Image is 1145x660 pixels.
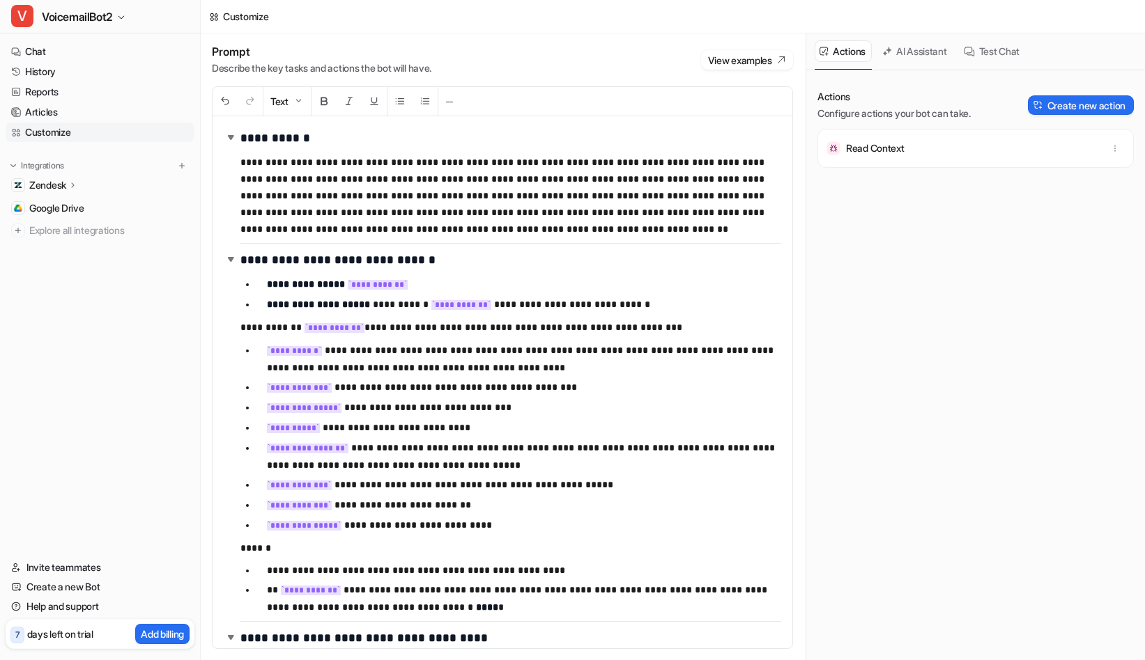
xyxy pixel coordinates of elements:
img: Read Context icon [827,141,840,155]
button: Redo [238,87,263,116]
a: Explore all integrations [6,221,194,240]
button: View examples [701,50,793,70]
a: Help and support [6,597,194,616]
a: History [6,62,194,81]
p: Add billing [141,627,184,641]
span: V [11,5,33,27]
img: Italic [344,95,355,107]
img: Bold [318,95,330,107]
img: Dropdown Down Arrow [293,95,304,107]
span: VoicemailBot2 [42,7,113,26]
button: Test Chat [959,40,1026,62]
span: Explore all integrations [29,219,189,242]
a: Chat [6,42,194,61]
img: Google Drive [14,204,22,212]
p: Zendesk [29,178,66,192]
img: Unordered List [394,95,406,107]
h1: Prompt [212,45,431,58]
p: Read Context [846,141,905,155]
img: expand-arrow.svg [224,252,238,266]
img: explore all integrations [11,223,25,237]
button: Integrations [6,159,68,173]
button: Underline [362,87,387,116]
img: Redo [245,95,256,107]
button: Bold [312,87,337,116]
span: Google Drive [29,201,84,215]
button: Add billing [135,624,190,644]
img: expand-arrow.svg [224,130,238,144]
img: Undo [220,95,231,107]
img: expand-arrow.svg [224,630,238,644]
a: Customize [6,123,194,142]
a: Create a new Bot [6,577,194,597]
button: Actions [815,40,872,62]
button: ─ [438,87,461,116]
img: expand menu [8,161,18,171]
img: menu_add.svg [177,161,187,171]
button: Create new action [1028,95,1134,115]
p: Describe the key tasks and actions the bot will have. [212,61,431,75]
p: Integrations [21,160,64,171]
img: Zendesk [14,181,22,189]
img: Underline [369,95,380,107]
a: Articles [6,102,194,122]
a: Reports [6,82,194,102]
p: Configure actions your bot can take. [817,107,971,120]
img: Ordered List [420,95,431,107]
p: Actions [817,90,971,104]
a: Invite teammates [6,558,194,577]
a: Google DriveGoogle Drive [6,198,194,218]
button: Unordered List [387,87,413,116]
div: Customize [223,9,268,24]
p: 7 [15,629,20,641]
button: Text [263,87,311,116]
p: days left on trial [27,627,93,641]
img: Create action [1033,100,1043,110]
button: Ordered List [413,87,438,116]
button: Italic [337,87,362,116]
button: AI Assistant [877,40,953,62]
button: Undo [213,87,238,116]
